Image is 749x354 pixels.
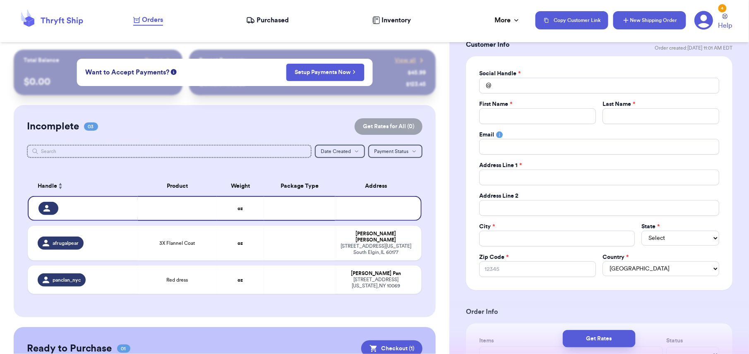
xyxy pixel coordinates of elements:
[479,261,596,277] input: 12345
[264,176,335,196] th: Package Type
[718,4,727,12] div: 4
[27,120,79,133] h2: Incomplete
[718,14,732,31] a: Help
[53,277,81,283] span: panclan_nyc
[321,149,351,154] span: Date Created
[340,231,412,243] div: [PERSON_NAME] [PERSON_NAME]
[160,240,195,246] span: 3X Flannel Coat
[335,176,422,196] th: Address
[217,176,264,196] th: Weight
[295,68,356,77] a: Setup Payments Now
[257,15,289,25] span: Purchased
[246,15,289,25] a: Purchased
[613,11,686,29] button: New Shipping Order
[466,307,732,317] h3: Order Info
[368,145,423,158] button: Payment Status
[340,270,412,277] div: [PERSON_NAME] Pan
[495,15,521,25] div: More
[603,253,629,261] label: Country
[24,75,173,88] p: $ 0.00
[479,192,519,200] label: Address Line 2
[238,206,243,211] strong: oz
[479,222,495,231] label: City
[603,100,635,108] label: Last Name
[355,118,423,135] button: Get Rates for All (0)
[142,15,163,25] span: Orders
[145,56,173,65] a: Payout
[395,56,416,65] span: View all
[641,222,660,231] label: State
[117,344,130,353] span: 01
[238,241,243,246] strong: oz
[479,100,512,108] label: First Name
[24,56,59,65] p: Total Balance
[53,240,79,246] span: afrugalpear
[406,80,426,88] div: $ 123.45
[374,149,408,154] span: Payment Status
[382,15,411,25] span: Inventory
[372,15,411,25] a: Inventory
[38,182,57,191] span: Handle
[238,277,243,282] strong: oz
[27,145,312,158] input: Search
[167,277,188,283] span: Red dress
[479,161,522,170] label: Address Line 1
[718,21,732,31] span: Help
[479,78,491,93] div: @
[340,277,412,289] div: [STREET_ADDRESS] [US_STATE] , NY 10069
[479,253,509,261] label: Zip Code
[408,69,426,77] div: $ 45.99
[563,330,636,347] button: Get Rates
[138,176,217,196] th: Product
[84,122,98,131] span: 03
[133,15,163,26] a: Orders
[340,243,412,256] div: [STREET_ADDRESS][US_STATE] South Elgin , IL 60177
[286,64,365,81] button: Setup Payments Now
[655,45,732,51] span: Order created: [DATE] 11:01 AM EDT
[395,56,426,65] a: View all
[85,67,169,77] span: Want to Accept Payments?
[694,11,713,30] a: 4
[315,145,365,158] button: Date Created
[145,56,163,65] span: Payout
[479,131,494,139] label: Email
[535,11,608,29] button: Copy Customer Link
[479,69,521,78] label: Social Handle
[199,56,245,65] p: Recent Payments
[466,40,509,50] h3: Customer Info
[57,181,64,191] button: Sort ascending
